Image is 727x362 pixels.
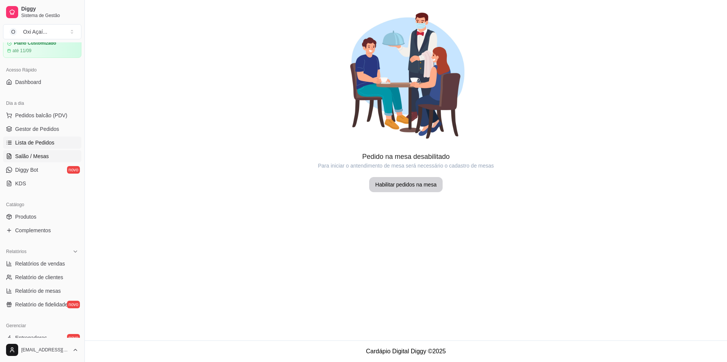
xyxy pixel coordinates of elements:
button: Select a team [3,24,81,39]
div: Gerenciar [3,320,81,332]
a: Gestor de Pedidos [3,123,81,135]
a: Relatórios de vendas [3,258,81,270]
footer: Cardápio Digital Diggy © 2025 [85,340,727,362]
span: Relatórios de vendas [15,260,65,267]
a: Dashboard [3,76,81,88]
span: KDS [15,180,26,187]
a: Relatório de mesas [3,285,81,297]
span: Relatórios [6,249,27,255]
div: Oxi Açaí ... [23,28,47,36]
span: Produtos [15,213,36,221]
span: [EMAIL_ADDRESS][DOMAIN_NAME] [21,347,69,353]
button: [EMAIL_ADDRESS][DOMAIN_NAME] [3,341,81,359]
span: Gestor de Pedidos [15,125,59,133]
article: Pedido na mesa desabilitado [85,151,727,162]
span: Complementos [15,227,51,234]
div: Dia a dia [3,97,81,109]
a: Lista de Pedidos [3,137,81,149]
span: O [9,28,17,36]
span: Entregadores [15,334,47,342]
span: Lista de Pedidos [15,139,55,146]
a: KDS [3,177,81,190]
a: Produtos [3,211,81,223]
article: Para iniciar o antendimento de mesa será necessário o cadastro de mesas [85,162,727,169]
button: Habilitar pedidos na mesa [369,177,443,192]
a: Relatório de fidelidadenovo [3,298,81,311]
span: Relatório de clientes [15,273,63,281]
button: Pedidos balcão (PDV) [3,109,81,121]
span: Dashboard [15,78,41,86]
span: Pedidos balcão (PDV) [15,112,67,119]
article: até 11/09 [12,48,31,54]
a: Relatório de clientes [3,271,81,283]
a: Salão / Mesas [3,150,81,162]
div: Acesso Rápido [3,64,81,76]
a: Plano Customizadoaté 11/09 [3,36,81,58]
span: Relatório de fidelidade [15,301,68,308]
span: Relatório de mesas [15,287,61,295]
a: Diggy Botnovo [3,164,81,176]
a: Entregadoresnovo [3,332,81,344]
span: Sistema de Gestão [21,12,78,19]
span: Diggy Bot [15,166,38,174]
a: DiggySistema de Gestão [3,3,81,21]
a: Complementos [3,224,81,236]
div: Catálogo [3,199,81,211]
article: Plano Customizado [14,40,56,46]
span: Diggy [21,6,78,12]
span: Salão / Mesas [15,152,49,160]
